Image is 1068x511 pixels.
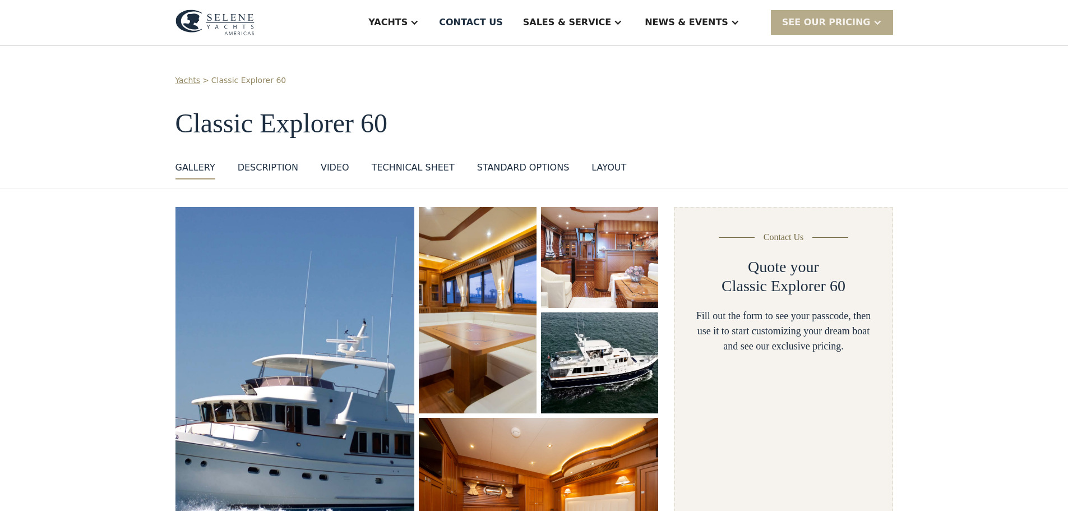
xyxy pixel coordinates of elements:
div: Yachts [368,16,408,29]
div: > [202,75,209,86]
h1: Classic Explorer 60 [175,109,893,139]
h2: Quote your [748,257,819,277]
div: Sales & Service [523,16,611,29]
img: logo [175,10,255,35]
div: Contact Us [764,231,804,244]
div: GALLERY [175,161,215,174]
a: DESCRIPTION [238,161,298,179]
a: open lightbox [541,207,659,308]
a: VIDEO [321,161,349,179]
div: VIDEO [321,161,349,174]
a: Technical sheet [372,161,455,179]
div: News & EVENTS [645,16,728,29]
a: layout [591,161,626,179]
div: standard options [477,161,570,174]
div: DESCRIPTION [238,161,298,174]
a: standard options [477,161,570,179]
h2: Classic Explorer 60 [722,277,845,296]
div: SEE Our Pricing [771,10,893,34]
a: open lightbox [541,312,659,413]
div: layout [591,161,626,174]
div: Contact US [439,16,503,29]
div: SEE Our Pricing [782,16,871,29]
a: Classic Explorer 60 [211,75,286,86]
div: Fill out the form to see your passcode, then use it to start customizing your dream boat and see ... [693,309,873,354]
a: GALLERY [175,161,215,179]
a: Yachts [175,75,201,86]
div: Technical sheet [372,161,455,174]
a: open lightbox [419,207,536,413]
